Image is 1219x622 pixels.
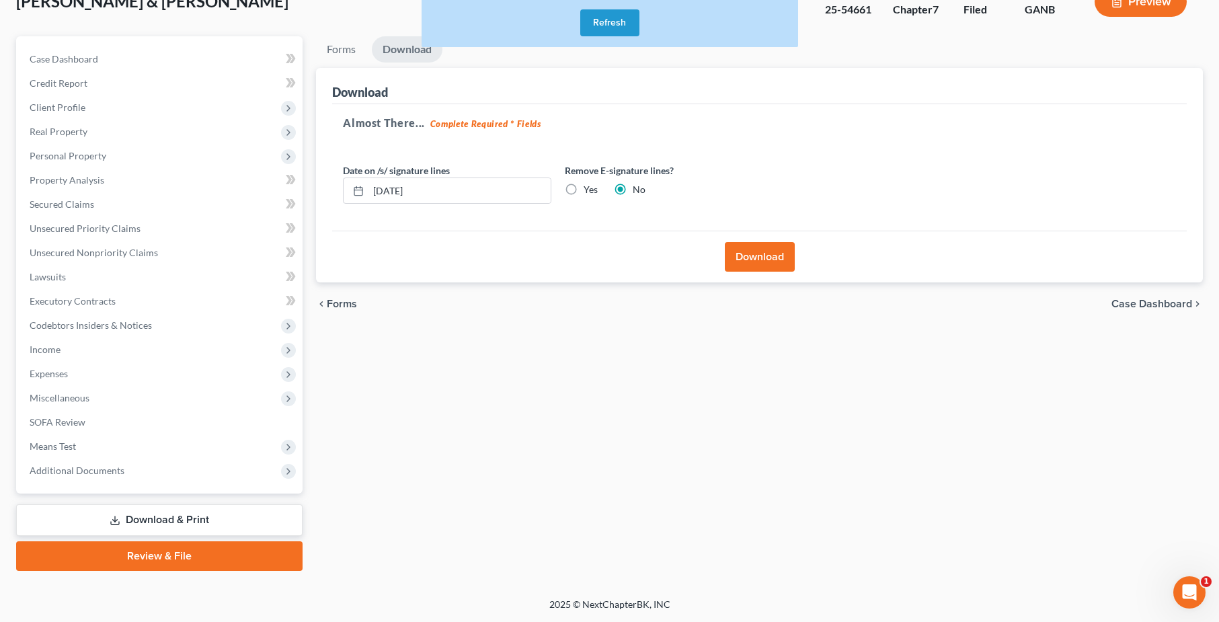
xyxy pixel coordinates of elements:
[16,504,303,536] a: Download & Print
[19,265,303,289] a: Lawsuits
[19,217,303,241] a: Unsecured Priority Claims
[316,299,375,309] button: chevron_left Forms
[893,2,942,17] div: Chapter
[16,541,303,571] a: Review & File
[19,410,303,434] a: SOFA Review
[30,295,116,307] span: Executory Contracts
[825,2,871,17] div: 25-54661
[633,183,645,196] label: No
[227,598,993,622] div: 2025 © NextChapterBK, INC
[19,289,303,313] a: Executory Contracts
[30,368,68,379] span: Expenses
[30,247,158,258] span: Unsecured Nonpriority Claims
[1173,576,1206,609] iframe: Intercom live chat
[368,178,551,204] input: MM/DD/YYYY
[1111,299,1192,309] span: Case Dashboard
[933,3,939,15] span: 7
[430,118,541,129] strong: Complete Required * Fields
[316,299,327,309] i: chevron_left
[1111,299,1203,309] a: Case Dashboard chevron_right
[343,115,1176,131] h5: Almost There...
[1025,2,1073,17] div: GANB
[30,416,85,428] span: SOFA Review
[372,36,442,63] a: Download
[19,71,303,95] a: Credit Report
[584,183,598,196] label: Yes
[19,241,303,265] a: Unsecured Nonpriority Claims
[30,344,61,355] span: Income
[30,223,141,234] span: Unsecured Priority Claims
[30,77,87,89] span: Credit Report
[316,36,366,63] a: Forms
[30,174,104,186] span: Property Analysis
[30,198,94,210] span: Secured Claims
[343,163,450,178] label: Date on /s/ signature lines
[30,465,124,476] span: Additional Documents
[565,163,773,178] label: Remove E-signature lines?
[332,84,388,100] div: Download
[19,168,303,192] a: Property Analysis
[30,102,85,113] span: Client Profile
[725,242,795,272] button: Download
[30,53,98,65] span: Case Dashboard
[964,2,1003,17] div: Filed
[30,440,76,452] span: Means Test
[30,319,152,331] span: Codebtors Insiders & Notices
[30,126,87,137] span: Real Property
[19,192,303,217] a: Secured Claims
[580,9,639,36] button: Refresh
[30,392,89,403] span: Miscellaneous
[1201,576,1212,587] span: 1
[30,150,106,161] span: Personal Property
[327,299,357,309] span: Forms
[19,47,303,71] a: Case Dashboard
[1192,299,1203,309] i: chevron_right
[30,271,66,282] span: Lawsuits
